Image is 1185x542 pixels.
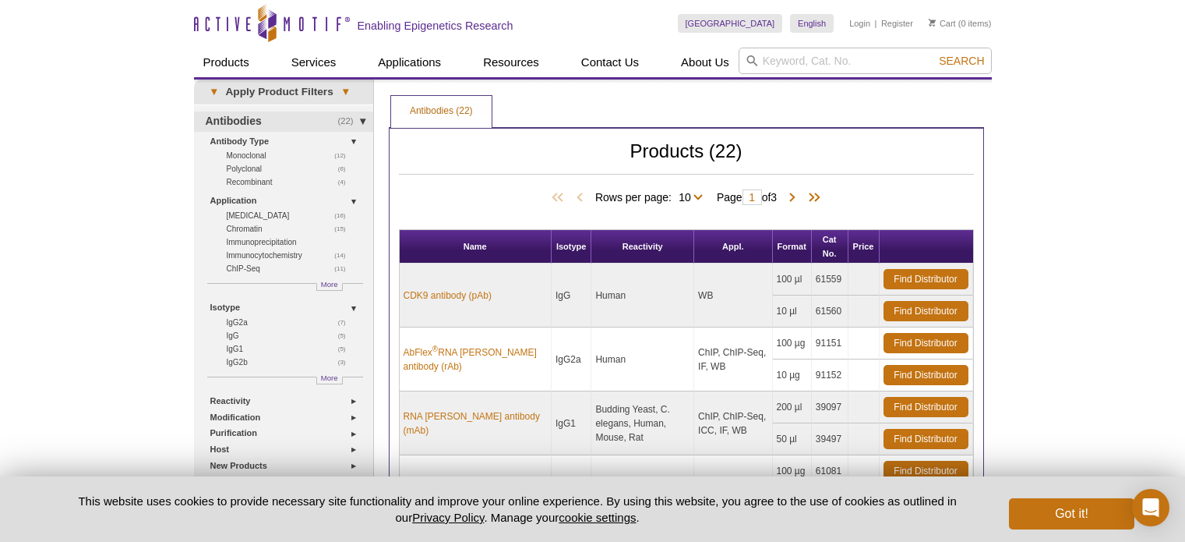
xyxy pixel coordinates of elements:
[694,391,772,455] td: ChIP, ChIP-Seq, ICC, IF, WB
[227,149,354,162] a: (12)Monoclonal
[227,316,354,329] a: (7)IgG2a
[227,342,354,356] a: (5)IgG1
[210,299,364,316] a: Isotype
[849,18,870,29] a: Login
[883,461,968,481] a: Find Distributor
[883,269,968,289] a: Find Distributor
[800,190,824,206] span: Last Page
[321,371,338,384] span: More
[929,18,956,29] a: Cart
[404,473,547,501] a: RNA [PERSON_NAME] antibody (mAb)
[559,511,636,524] button: cookie settings
[812,391,848,423] td: 39097
[227,162,354,175] a: (6)Polyclonal
[338,329,354,342] span: (5)
[812,296,848,328] td: 61560
[552,230,592,264] th: Isotype
[334,249,354,262] span: (14)
[672,48,739,77] a: About Us
[334,209,354,222] span: (16)
[333,85,358,99] span: ▾
[875,14,877,33] li: |
[883,365,968,385] a: Find Distributor
[316,377,343,384] a: More
[773,391,812,423] td: 200 µl
[338,342,354,356] span: (5)
[790,14,834,33] a: English
[552,455,592,519] td: IgG1
[338,162,354,175] span: (6)
[227,262,354,275] a: (11)ChIP-Seq
[773,230,812,264] th: Format
[282,48,346,77] a: Services
[929,14,992,33] li: (0 items)
[202,85,226,99] span: ▾
[210,133,364,150] a: Antibody Type
[591,328,694,391] td: Human
[227,175,354,189] a: (4)Recombinant
[572,190,587,206] span: Previous Page
[399,144,974,175] h2: Products (22)
[210,393,364,409] a: Reactivity
[883,333,968,353] a: Find Distributor
[709,190,785,205] span: Page of
[812,264,848,296] td: 61559
[338,112,362,132] span: (22)
[369,48,450,77] a: Applications
[694,230,772,264] th: Appl.
[929,19,936,27] img: Your Cart
[474,48,548,77] a: Resources
[572,48,648,77] a: Contact Us
[934,54,989,68] button: Search
[883,397,968,417] a: Find Distributor
[227,249,354,262] a: (14)Immunocytochemistry
[210,473,364,490] a: Sample Available
[773,296,812,328] td: 10 µl
[939,55,984,67] span: Search
[1132,489,1169,526] div: Open Intercom Messenger
[210,193,364,209] a: Application
[358,19,513,33] h2: Enabling Epigenetics Research
[334,222,354,236] span: (15)
[194,80,373,105] a: ▾Apply Product Filters▾
[883,429,968,449] a: Find Distributor
[1009,498,1134,530] button: Got it!
[694,264,772,328] td: WB
[773,264,812,296] td: 100 µl
[412,511,484,524] a: Privacy Policy
[210,458,364,474] a: New Products
[338,356,354,369] span: (3)
[227,222,354,249] a: (15)Chromatin Immunoprecipitation
[773,423,812,455] td: 50 µl
[812,423,848,455] td: 39497
[194,112,373,132] a: (22)Antibodies
[694,455,772,519] td: ChIP, IP, WB
[227,209,354,222] a: (16)[MEDICAL_DATA]
[812,455,848,487] td: 61081
[812,328,848,360] td: 91151
[552,264,592,328] td: IgG
[785,190,800,206] span: Next Page
[210,409,364,426] a: Modification
[552,391,592,455] td: IgG1
[334,262,354,275] span: (11)
[210,425,364,441] a: Purification
[210,441,364,458] a: Host
[591,230,694,264] th: Reactivity
[404,345,547,374] a: AbFlex®RNA [PERSON_NAME] antibody (rAb)
[771,191,777,204] span: 3
[227,356,354,369] a: (3)IgG2b
[338,316,354,329] span: (7)
[883,301,968,321] a: Find Distributor
[391,96,492,127] a: Antibodies (22)
[51,493,984,526] p: This website uses cookies to provide necessary site functionality and improve your online experie...
[404,289,492,303] a: CDK9 antibody (pAb)
[227,329,354,342] a: (5)IgG
[773,455,812,487] td: 100 µg
[432,345,438,353] sup: ®
[552,328,592,391] td: IgG2a
[194,48,259,77] a: Products
[848,230,880,264] th: Price
[694,328,772,391] td: ChIP, ChIP-Seq, IF, WB
[591,391,694,455] td: Budding Yeast, C. elegans, Human, Mouse, Rat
